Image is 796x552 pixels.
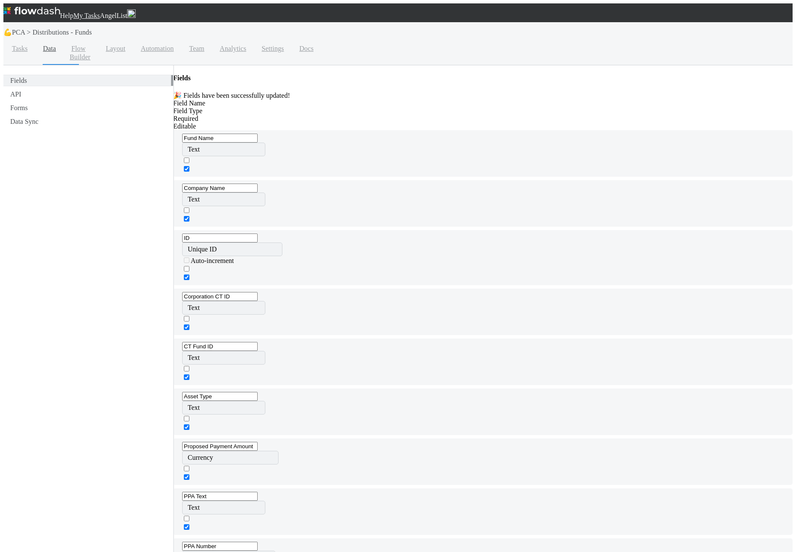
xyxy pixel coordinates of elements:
input: Untitled field [182,234,258,242]
input: Untitled field [182,342,258,351]
span: My Tasks [73,12,100,19]
span: Text [188,504,200,511]
label: Auto-increment [191,257,234,264]
input: Untitled field [182,392,258,401]
a: Docs [291,43,320,56]
input: Untitled field [182,542,258,551]
div: Editable [173,123,793,130]
div: Fields [10,75,27,86]
a: Settings [253,43,291,56]
span: Text [188,146,200,153]
span: Tasks [10,44,28,53]
div: Required [173,115,793,123]
span: Flow Builder [70,44,90,61]
div: API [10,89,21,99]
div: Help [60,12,73,20]
span: AngelList [100,12,127,19]
a: Data [35,43,63,56]
span: PCA > Distributions - Funds [12,29,95,36]
a: My Tasks [73,12,100,20]
span: Currency [188,454,213,461]
div: Field Type [173,107,793,115]
span: Text [188,354,200,361]
div: Forms [10,102,28,113]
input: Untitled field [182,134,258,143]
img: avatar_8e0a024e-b700-4f9f-aecf-6f1e79dccd3c.png [127,9,136,18]
span: Text [188,196,200,203]
span: Text [188,404,200,411]
div: 🎉 Fields have been successfully updated! [173,91,793,99]
div: Field Name [173,99,793,107]
a: Tasks [3,43,35,56]
a: Flow Builder [63,43,97,65]
span: 💪 [3,29,12,36]
span: Text [188,304,200,311]
img: logo-inverted-e16ddd16eac7371096b0.svg [3,3,60,18]
span: Unique ID [188,245,217,253]
div: Data Sync [10,116,38,127]
a: Team [180,43,211,56]
input: Untitled field [182,442,258,451]
a: Analytics [211,43,253,56]
input: Untitled field [182,292,258,301]
input: Untitled field [182,184,258,193]
a: Automation [132,43,180,56]
h4: Fields [173,74,793,82]
input: Untitled field [182,492,258,501]
a: Layout [97,43,132,56]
